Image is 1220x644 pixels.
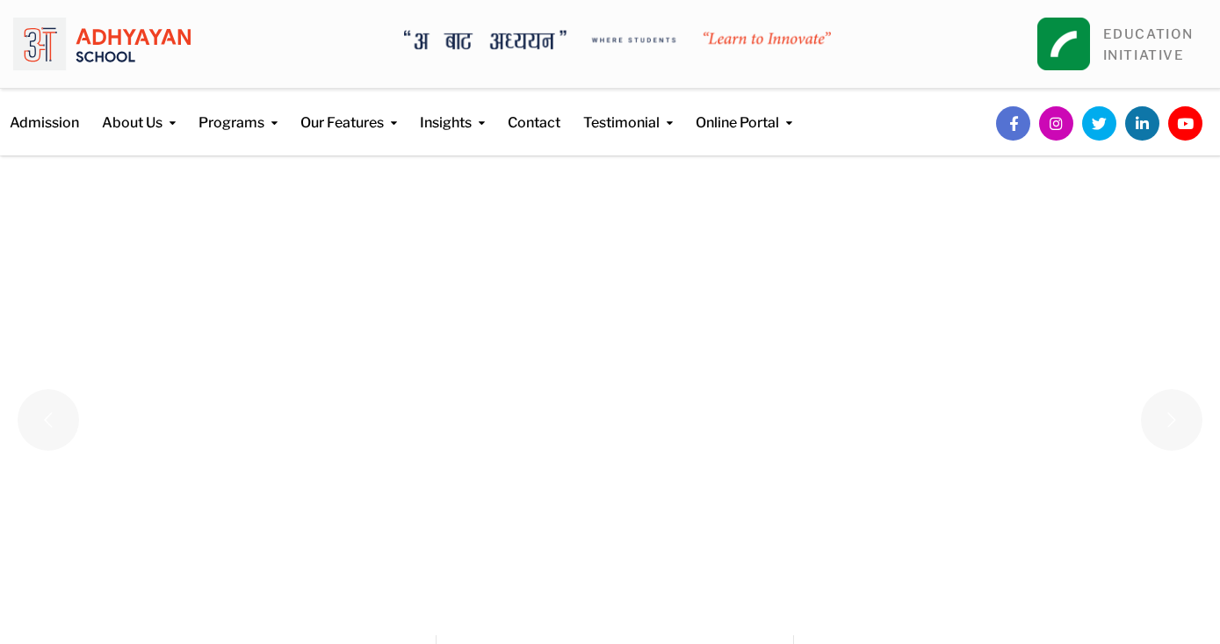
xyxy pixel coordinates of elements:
img: square_leapfrog [1037,18,1090,70]
a: Admission [10,89,79,134]
img: logo [13,13,191,75]
img: A Bata Adhyayan where students learn to Innovate [404,30,831,50]
a: Testimonial [583,89,673,134]
a: Contact [508,89,560,134]
a: About Us [102,89,176,134]
a: EDUCATIONINITIATIVE [1103,26,1194,63]
a: Insights [420,89,485,134]
a: Programs [199,89,278,134]
a: Online Portal [696,89,792,134]
a: Our Features [300,89,397,134]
